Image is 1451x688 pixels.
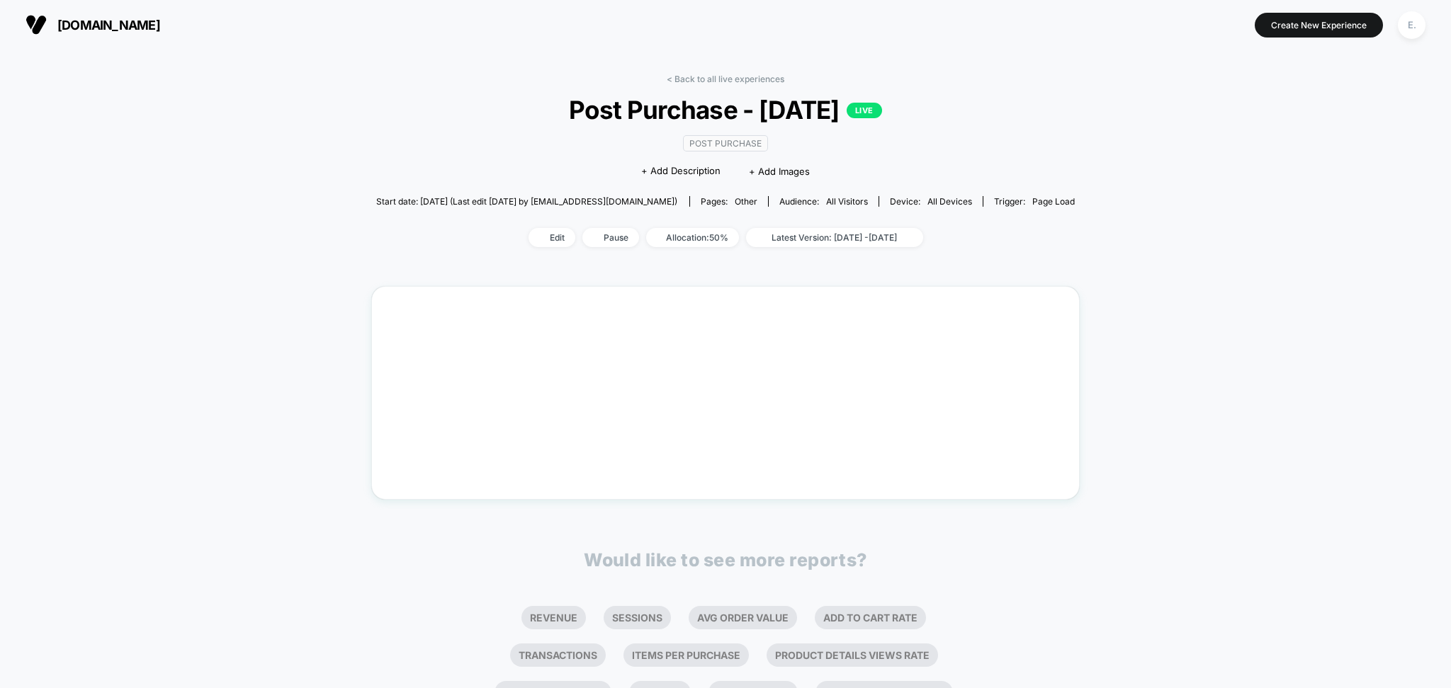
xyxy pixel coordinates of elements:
div: Pages: [701,196,757,207]
button: E. [1394,11,1430,40]
p: LIVE [847,103,882,118]
span: Allocation: 50% [646,228,739,247]
li: Items Per Purchase [623,643,749,667]
span: Start date: [DATE] (Last edit [DATE] by [EMAIL_ADDRESS][DOMAIN_NAME]) [376,196,677,207]
a: < Back to all live experiences [667,74,784,84]
p: Would like to see more reports? [584,549,867,571]
button: Create New Experience [1255,13,1383,38]
span: all devices [927,196,972,207]
span: Latest Version: [DATE] - [DATE] [746,228,923,247]
li: Avg Order Value [689,606,797,629]
span: Device: [879,196,983,207]
img: Visually logo [26,14,47,35]
li: Transactions [510,643,606,667]
span: Post Purchase - [DATE] [411,95,1040,125]
span: [DOMAIN_NAME] [57,18,160,33]
li: Product Details Views Rate [767,643,938,667]
span: Post Purchase [683,135,768,151]
li: Add To Cart Rate [815,606,926,629]
div: Audience: [779,196,868,207]
span: Edit [529,228,575,247]
button: [DOMAIN_NAME] [21,13,164,36]
span: All Visitors [826,196,868,207]
span: + Add Description [641,164,721,178]
span: Pause [582,228,639,247]
span: + Add Images [749,166,810,177]
div: E. [1398,11,1425,39]
li: Sessions [604,606,671,629]
li: Revenue [521,606,586,629]
div: Trigger: [994,196,1075,207]
span: other [735,196,757,207]
span: Page Load [1032,196,1075,207]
